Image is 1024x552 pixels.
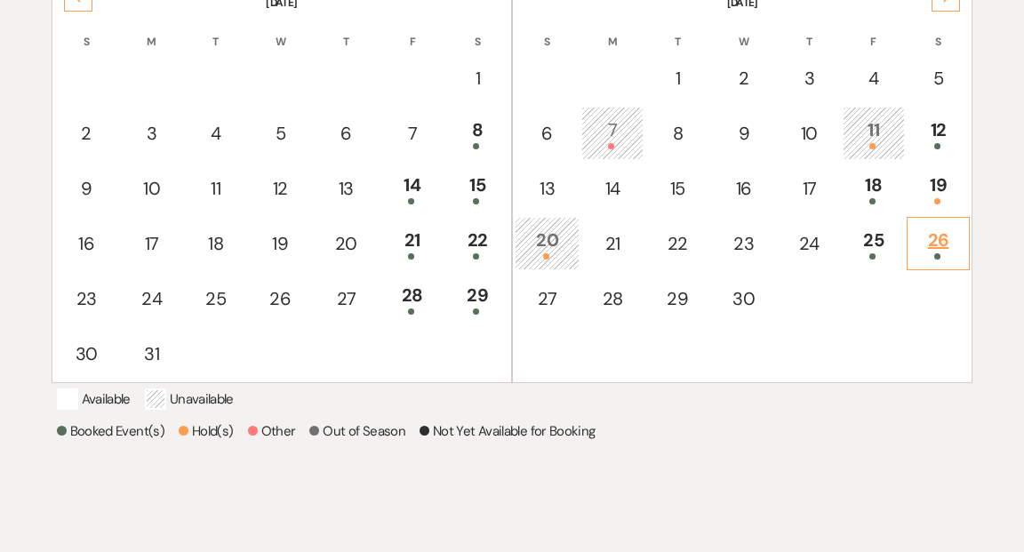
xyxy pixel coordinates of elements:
[248,420,296,442] p: Other
[456,65,500,92] div: 1
[179,420,234,442] p: Hold(s)
[64,230,109,257] div: 16
[655,120,700,147] div: 8
[524,285,570,312] div: 27
[852,116,895,149] div: 11
[390,227,434,260] div: 21
[916,172,961,204] div: 19
[721,65,766,92] div: 2
[916,116,961,149] div: 12
[456,116,500,149] div: 8
[788,65,830,92] div: 3
[324,285,369,312] div: 27
[852,65,895,92] div: 4
[721,230,766,257] div: 23
[591,285,634,312] div: 28
[258,120,301,147] div: 5
[248,12,311,50] th: W
[456,227,500,260] div: 22
[721,120,766,147] div: 9
[195,120,237,147] div: 4
[591,175,634,202] div: 14
[195,285,237,312] div: 25
[645,12,709,50] th: T
[57,388,131,410] p: Available
[324,120,369,147] div: 6
[420,420,595,442] p: Not Yet Available for Booking
[788,175,830,202] div: 17
[145,388,234,410] p: Unavailable
[711,12,776,50] th: W
[258,175,301,202] div: 12
[778,12,840,50] th: T
[916,227,961,260] div: 26
[54,12,119,50] th: S
[131,340,173,367] div: 31
[655,65,700,92] div: 1
[314,12,379,50] th: T
[390,282,434,315] div: 28
[446,12,510,50] th: S
[324,230,369,257] div: 20
[591,116,634,149] div: 7
[843,12,905,50] th: F
[591,230,634,257] div: 21
[131,230,173,257] div: 17
[721,175,766,202] div: 16
[195,230,237,257] div: 18
[456,172,500,204] div: 15
[655,285,700,312] div: 29
[852,172,895,204] div: 18
[852,227,895,260] div: 25
[131,120,173,147] div: 3
[524,227,570,260] div: 20
[581,12,644,50] th: M
[121,12,183,50] th: M
[655,175,700,202] div: 15
[64,175,109,202] div: 9
[721,285,766,312] div: 30
[380,12,444,50] th: F
[64,120,109,147] div: 2
[131,285,173,312] div: 24
[131,175,173,202] div: 10
[390,120,434,147] div: 7
[195,175,237,202] div: 11
[64,285,109,312] div: 23
[64,340,109,367] div: 30
[788,230,830,257] div: 24
[309,420,405,442] p: Out of Season
[456,282,500,315] div: 29
[258,285,301,312] div: 26
[655,230,700,257] div: 22
[57,420,164,442] p: Booked Event(s)
[258,230,301,257] div: 19
[324,175,369,202] div: 13
[524,120,570,147] div: 6
[916,65,961,92] div: 5
[524,175,570,202] div: 13
[907,12,971,50] th: S
[515,12,580,50] th: S
[788,120,830,147] div: 10
[390,172,434,204] div: 14
[185,12,247,50] th: T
